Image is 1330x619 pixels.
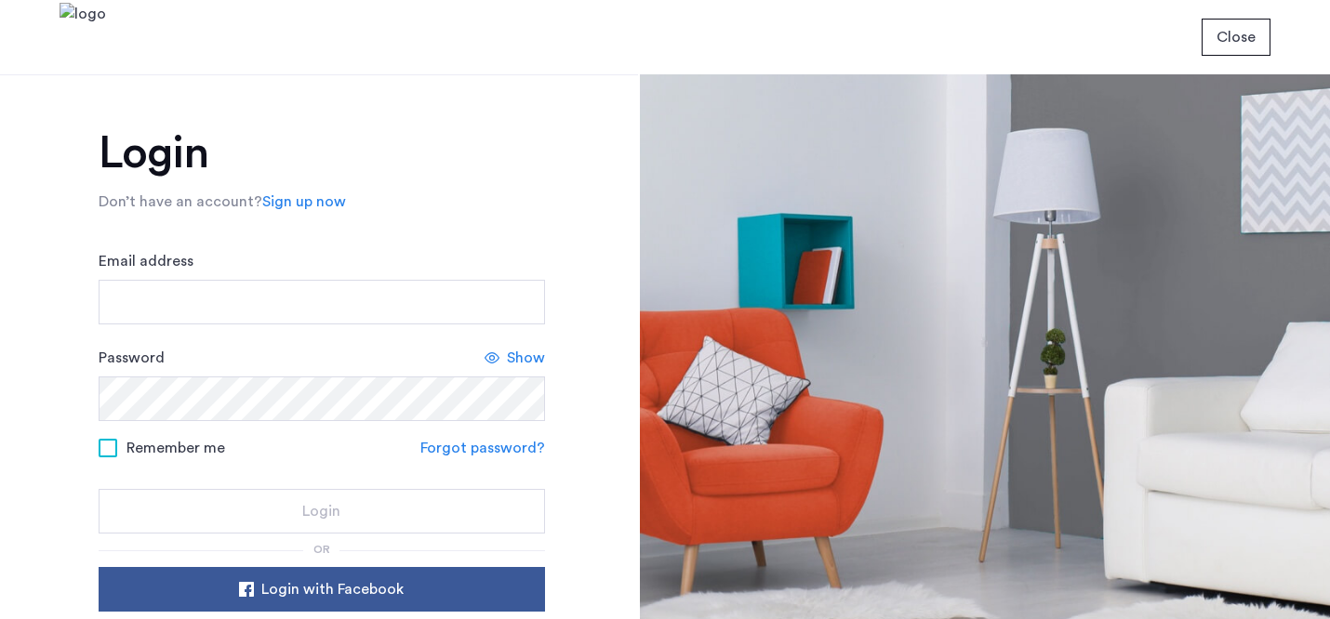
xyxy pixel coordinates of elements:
[261,578,404,600] span: Login with Facebook
[1217,26,1256,48] span: Close
[99,250,193,272] label: Email address
[1202,19,1270,56] button: button
[60,3,106,72] img: logo
[99,194,262,209] span: Don’t have an account?
[313,544,330,555] span: or
[262,191,346,213] a: Sign up now
[99,489,545,533] button: button
[126,437,225,459] span: Remember me
[507,347,545,369] span: Show
[99,347,165,369] label: Password
[99,567,545,612] button: button
[420,437,545,459] a: Forgot password?
[302,500,340,522] span: Login
[99,131,545,176] h1: Login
